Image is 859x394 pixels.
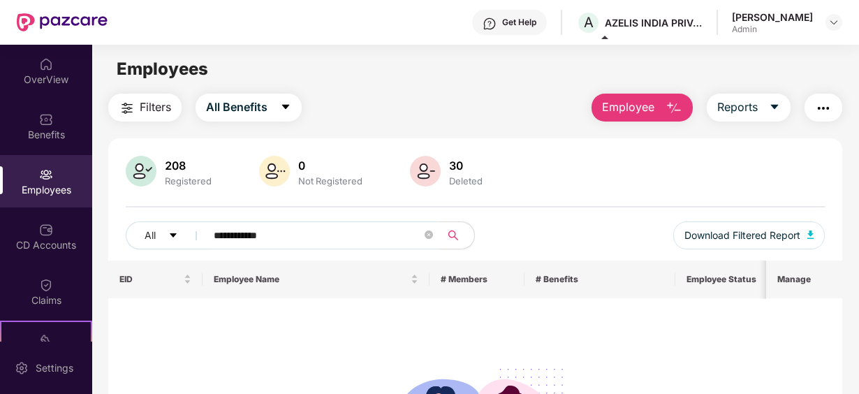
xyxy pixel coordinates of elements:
button: search [440,221,475,249]
span: caret-down [280,101,291,114]
div: 0 [295,159,365,173]
img: svg+xml;base64,PHN2ZyBpZD0iRW1wbG95ZWVzIiB4bWxucz0iaHR0cDovL3d3dy53My5vcmcvMjAwMC9zdmciIHdpZHRoPS... [39,168,53,182]
div: 208 [162,159,214,173]
img: svg+xml;base64,PHN2ZyB4bWxucz0iaHR0cDovL3d3dy53My5vcmcvMjAwMC9zdmciIHhtbG5zOnhsaW5rPSJodHRwOi8vd3... [666,100,682,117]
span: Employees [117,59,208,79]
div: Get Help [502,17,536,28]
img: svg+xml;base64,PHN2ZyB4bWxucz0iaHR0cDovL3d3dy53My5vcmcvMjAwMC9zdmciIHhtbG5zOnhsaW5rPSJodHRwOi8vd3... [410,156,441,187]
span: All Benefits [206,98,267,116]
img: svg+xml;base64,PHN2ZyBpZD0iQ2xhaW0iIHhtbG5zPSJodHRwOi8vd3d3LnczLm9yZy8yMDAwL3N2ZyIgd2lkdGg9IjIwIi... [39,278,53,292]
div: Registered [162,175,214,187]
div: Deleted [446,175,485,187]
img: svg+xml;base64,PHN2ZyBpZD0iQ0RfQWNjb3VudHMiIGRhdGEtbmFtZT0iQ0QgQWNjb3VudHMiIHhtbG5zPSJodHRwOi8vd3... [39,223,53,237]
th: Manage [767,261,842,298]
button: Download Filtered Report [673,221,825,249]
th: # Benefits [524,261,676,298]
span: EID [119,274,181,285]
img: svg+xml;base64,PHN2ZyB4bWxucz0iaHR0cDovL3d3dy53My5vcmcvMjAwMC9zdmciIHdpZHRoPSIyNCIgaGVpZ2h0PSIyNC... [815,100,832,117]
span: Filters [140,98,171,116]
span: Employee [602,98,654,116]
img: New Pazcare Logo [17,13,108,31]
img: svg+xml;base64,PHN2ZyB4bWxucz0iaHR0cDovL3d3dy53My5vcmcvMjAwMC9zdmciIHdpZHRoPSIyMSIgaGVpZ2h0PSIyMC... [39,333,53,347]
span: caret-down [168,231,178,242]
img: svg+xml;base64,PHN2ZyBpZD0iQmVuZWZpdHMiIHhtbG5zPSJodHRwOi8vd3d3LnczLm9yZy8yMDAwL3N2ZyIgd2lkdGg9Ij... [39,112,53,126]
button: Allcaret-down [126,221,211,249]
img: svg+xml;base64,PHN2ZyB4bWxucz0iaHR0cDovL3d3dy53My5vcmcvMjAwMC9zdmciIHhtbG5zOnhsaW5rPSJodHRwOi8vd3... [259,156,290,187]
div: [PERSON_NAME] [732,10,813,24]
span: Employee Status [687,274,805,285]
div: Not Registered [295,175,365,187]
div: Admin [732,24,813,35]
th: # Members [429,261,524,298]
button: Employee [592,94,693,122]
th: EID [108,261,203,298]
img: svg+xml;base64,PHN2ZyB4bWxucz0iaHR0cDovL3d3dy53My5vcmcvMjAwMC9zdmciIHdpZHRoPSIyNCIgaGVpZ2h0PSIyNC... [119,100,135,117]
div: AZELIS INDIA PRIVATE LIMITED [605,16,703,29]
img: svg+xml;base64,PHN2ZyB4bWxucz0iaHR0cDovL3d3dy53My5vcmcvMjAwMC9zdmciIHhtbG5zOnhsaW5rPSJodHRwOi8vd3... [126,156,156,187]
th: Employee Name [203,261,429,298]
span: A [584,14,594,31]
img: svg+xml;base64,PHN2ZyBpZD0iU2V0dGluZy0yMHgyMCIgeG1sbnM9Imh0dHA6Ly93d3cudzMub3JnLzIwMDAvc3ZnIiB3aW... [15,361,29,375]
span: search [440,230,467,241]
th: Employee Status [675,261,827,298]
span: Reports [717,98,758,116]
span: close-circle [425,229,433,242]
div: 30 [446,159,485,173]
span: Employee Name [214,274,408,285]
span: Download Filtered Report [684,228,800,243]
span: close-circle [425,231,433,239]
button: All Benefitscaret-down [196,94,302,122]
img: svg+xml;base64,PHN2ZyBpZD0iSG9tZSIgeG1sbnM9Imh0dHA6Ly93d3cudzMub3JnLzIwMDAvc3ZnIiB3aWR0aD0iMjAiIG... [39,57,53,71]
span: All [145,228,156,243]
button: Reportscaret-down [707,94,791,122]
button: Filters [108,94,182,122]
span: caret-down [769,101,780,114]
img: svg+xml;base64,PHN2ZyB4bWxucz0iaHR0cDovL3d3dy53My5vcmcvMjAwMC9zdmciIHhtbG5zOnhsaW5rPSJodHRwOi8vd3... [807,231,814,239]
div: Settings [31,361,78,375]
img: svg+xml;base64,PHN2ZyBpZD0iSGVscC0zMngzMiIgeG1sbnM9Imh0dHA6Ly93d3cudzMub3JnLzIwMDAvc3ZnIiB3aWR0aD... [483,17,497,31]
img: svg+xml;base64,PHN2ZyBpZD0iRHJvcGRvd24tMzJ4MzIiIHhtbG5zPSJodHRwOi8vd3d3LnczLm9yZy8yMDAwL3N2ZyIgd2... [828,17,839,28]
